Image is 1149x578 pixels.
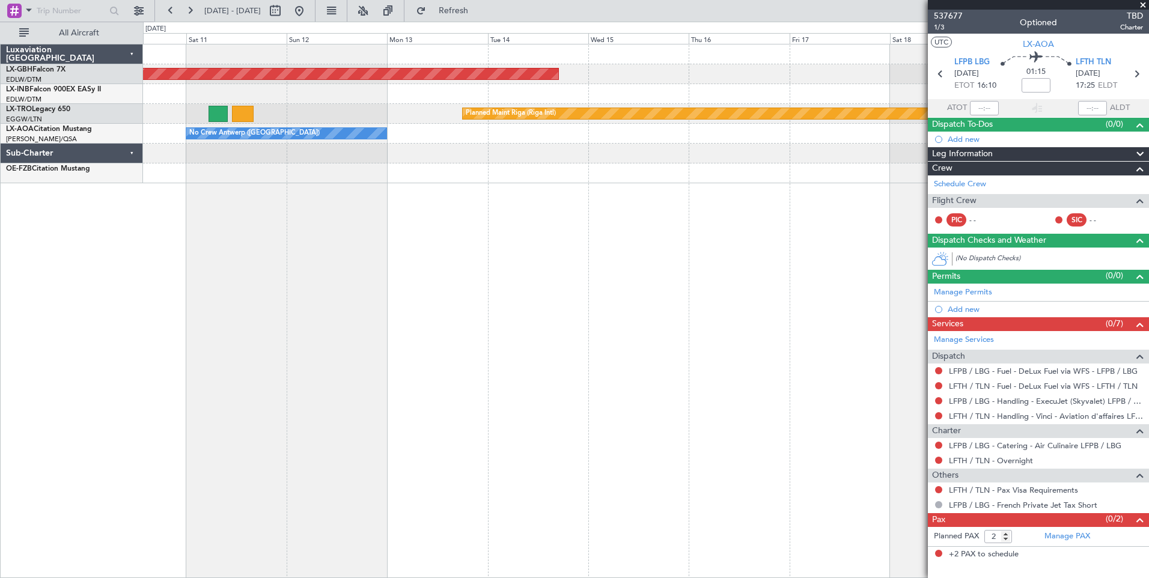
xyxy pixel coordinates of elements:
[954,80,974,92] span: ETOT
[1023,38,1054,50] span: LX-AOA
[204,5,261,16] span: [DATE] - [DATE]
[186,33,287,44] div: Sat 11
[946,213,966,227] div: PIC
[410,1,483,20] button: Refresh
[1044,531,1090,543] a: Manage PAX
[932,424,961,438] span: Charter
[934,22,963,32] span: 1/3
[1120,22,1143,32] span: Charter
[1076,80,1095,92] span: 17:25
[1026,66,1046,78] span: 01:15
[954,56,990,68] span: LFPB LBG
[6,126,92,133] a: LX-AOACitation Mustang
[1020,16,1057,29] div: Optioned
[932,234,1046,248] span: Dispatch Checks and Weather
[949,485,1078,495] a: LFTH / TLN - Pax Visa Requirements
[1106,269,1123,282] span: (0/0)
[934,531,979,543] label: Planned PAX
[689,33,789,44] div: Thu 16
[6,106,70,113] a: LX-TROLegacy 650
[6,66,32,73] span: LX-GBH
[932,469,959,482] span: Others
[949,396,1143,406] a: LFPB / LBG - Handling - ExecuJet (Skyvalet) LFPB / LBG
[1076,56,1111,68] span: LFTH TLN
[948,304,1143,314] div: Add new
[932,350,965,364] span: Dispatch
[949,366,1138,376] a: LFPB / LBG - Fuel - DeLux Fuel via WFS - LFPB / LBG
[949,455,1033,466] a: LFTH / TLN - Overnight
[932,513,945,527] span: Pax
[6,86,101,93] a: LX-INBFalcon 900EX EASy II
[6,115,42,124] a: EGGW/LTN
[955,254,1149,266] div: (No Dispatch Checks)
[1090,214,1117,225] div: - -
[790,33,890,44] div: Fri 17
[13,23,130,43] button: All Aircraft
[932,118,993,132] span: Dispatch To-Dos
[949,411,1143,421] a: LFTH / TLN - Handling - Vinci - Aviation d'affaires LFTH / TLN*****MY HANDLING****
[6,95,41,104] a: EDLW/DTM
[1110,102,1130,114] span: ALDT
[1098,80,1117,92] span: ELDT
[890,33,990,44] div: Sat 18
[6,165,32,172] span: OE-FZB
[949,500,1097,510] a: LFPB / LBG - French Private Jet Tax Short
[6,75,41,84] a: EDLW/DTM
[6,135,77,144] a: [PERSON_NAME]/QSA
[466,105,556,123] div: Planned Maint Riga (Riga Intl)
[949,440,1121,451] a: LFPB / LBG - Catering - Air Culinaire LFPB / LBG
[428,7,479,15] span: Refresh
[948,134,1143,144] div: Add new
[588,33,689,44] div: Wed 15
[31,29,127,37] span: All Aircraft
[934,334,994,346] a: Manage Services
[977,80,996,92] span: 16:10
[932,162,952,175] span: Crew
[1106,513,1123,525] span: (0/2)
[37,2,106,20] input: Trip Number
[931,37,952,47] button: UTC
[1067,213,1087,227] div: SIC
[6,126,34,133] span: LX-AOA
[934,10,963,22] span: 537677
[954,68,979,80] span: [DATE]
[934,178,986,190] a: Schedule Crew
[6,165,90,172] a: OE-FZBCitation Mustang
[932,194,977,208] span: Flight Crew
[189,124,320,142] div: No Crew Antwerp ([GEOGRAPHIC_DATA])
[932,270,960,284] span: Permits
[6,106,32,113] span: LX-TRO
[932,317,963,331] span: Services
[932,147,993,161] span: Leg Information
[934,287,992,299] a: Manage Permits
[1106,317,1123,330] span: (0/7)
[1076,68,1100,80] span: [DATE]
[6,86,29,93] span: LX-INB
[947,102,967,114] span: ATOT
[949,549,1019,561] span: +2 PAX to schedule
[1106,118,1123,130] span: (0/0)
[949,381,1138,391] a: LFTH / TLN - Fuel - DeLux Fuel via WFS - LFTH / TLN
[1120,10,1143,22] span: TBD
[6,66,66,73] a: LX-GBHFalcon 7X
[387,33,487,44] div: Mon 13
[287,33,387,44] div: Sun 12
[969,214,996,225] div: - -
[145,24,166,34] div: [DATE]
[488,33,588,44] div: Tue 14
